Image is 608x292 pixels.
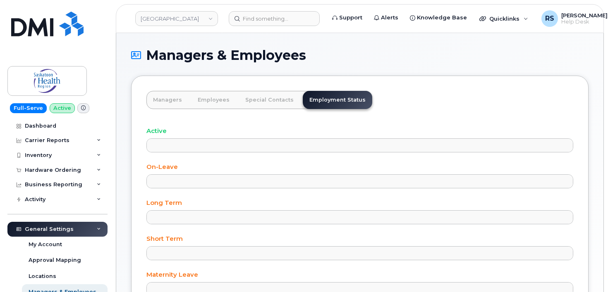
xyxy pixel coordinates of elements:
[146,235,183,242] span: Short Term
[239,91,300,109] a: Special Contacts
[191,91,236,109] a: Employees
[146,199,182,207] span: Long Term
[146,127,167,135] span: Active
[146,163,178,171] span: On-Leave
[303,91,372,109] a: Employment Status
[131,48,589,62] h1: Managers & Employees
[146,271,198,278] span: Maternity Leave
[146,91,189,109] a: Managers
